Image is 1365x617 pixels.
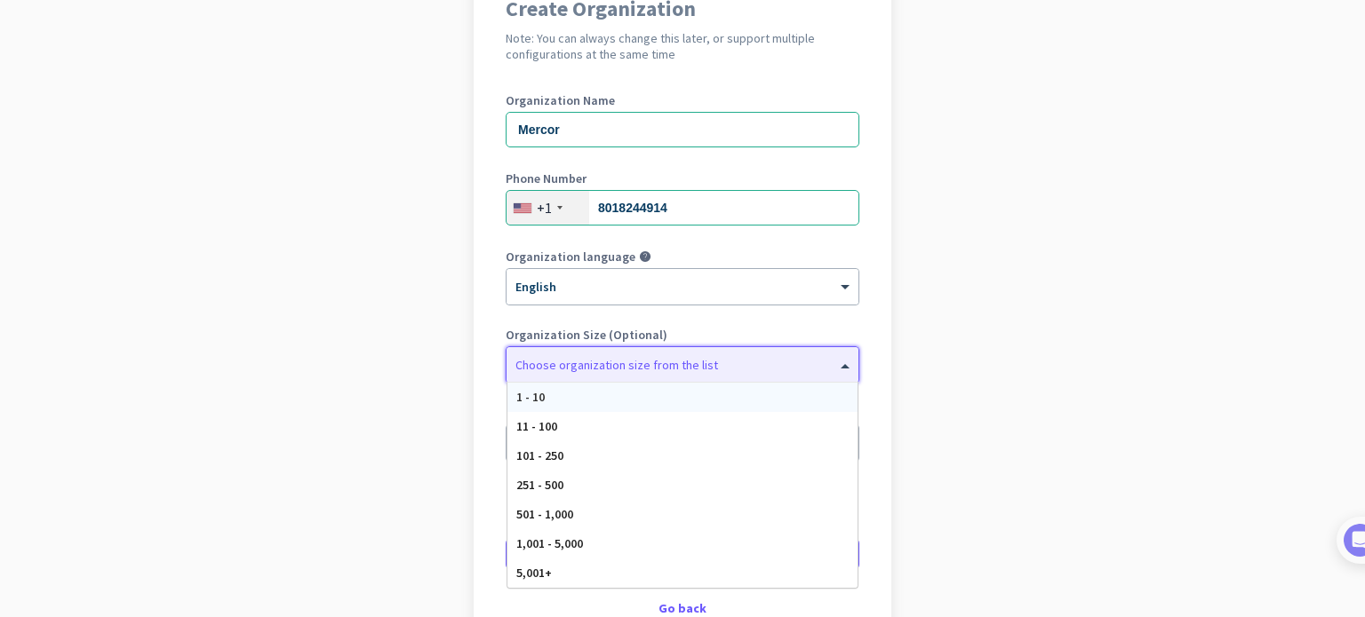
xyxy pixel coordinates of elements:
[516,477,563,493] span: 251 - 500
[506,30,859,62] h2: Note: You can always change this later, or support multiple configurations at the same time
[516,418,557,434] span: 11 - 100
[506,602,859,614] div: Go back
[537,199,552,217] div: +1
[516,447,563,463] span: 101 - 250
[506,538,859,570] button: Create Organization
[516,389,545,405] span: 1 - 10
[506,328,859,341] label: Organization Size (Optional)
[506,172,859,185] label: Phone Number
[506,190,859,225] input: 201-555-0123
[516,535,583,551] span: 1,001 - 5,000
[507,383,858,588] div: Options List
[506,94,859,107] label: Organization Name
[506,112,859,147] input: What is the name of your organization?
[506,407,859,419] label: Organization Time Zone
[506,250,635,263] label: Organization language
[516,506,573,522] span: 501 - 1,000
[639,250,651,263] i: help
[516,565,552,581] span: 5,001+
